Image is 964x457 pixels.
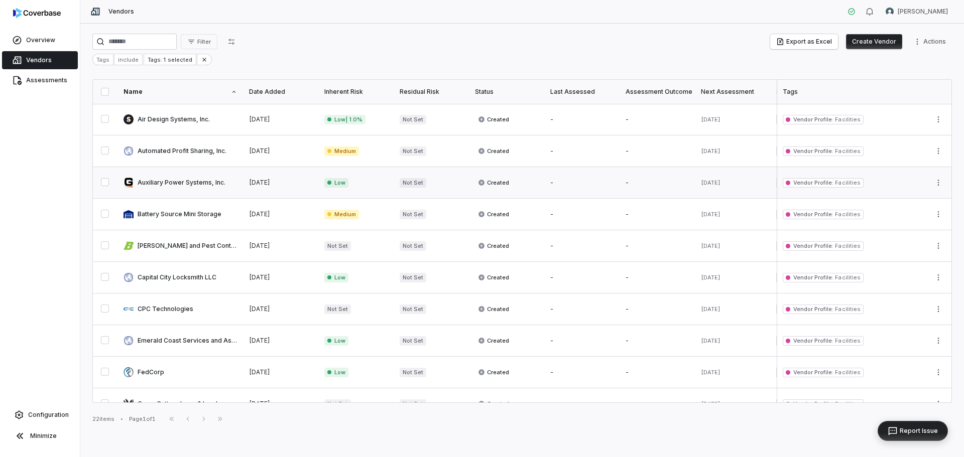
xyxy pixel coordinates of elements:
span: Configuration [28,411,69,419]
span: Created [478,337,509,345]
span: Facilities [833,116,860,123]
span: Created [478,179,509,187]
td: - [620,357,695,388]
span: Vendor Profile : [793,337,833,344]
td: - [620,262,695,293]
button: include [114,54,143,65]
a: Vendors [2,51,78,69]
button: More actions [930,175,946,190]
span: [DATE] [701,400,720,407]
div: Page 1 of 1 [129,415,156,423]
td: - [544,230,620,262]
span: Not Set [400,210,426,219]
a: Configuration [4,406,76,424]
span: [DATE] [701,116,720,123]
span: [DATE] [701,369,720,376]
span: Facilities [833,147,860,155]
td: - [544,199,620,230]
span: Property Maintenance [776,241,832,251]
span: [DATE] [249,115,270,123]
span: Low [324,273,348,282]
div: Services [776,88,839,96]
span: [DATE] [249,210,270,218]
td: - [620,293,695,325]
span: Not Set [400,178,426,188]
span: [PERSON_NAME] [898,8,948,16]
span: Not Set [400,399,426,409]
span: Medium [324,146,359,156]
td: - [620,230,695,262]
span: Facilities [833,179,860,186]
span: Vendor Profile : [793,274,833,281]
span: Created [478,305,509,313]
div: Tags: 1 selected [144,54,196,65]
span: Low [324,368,348,377]
span: HVAC [776,114,807,124]
div: Assessment Outcome [626,88,689,96]
span: Low | 1.0% [324,115,366,124]
span: Equipment/Maintenance [776,178,832,188]
td: - [620,135,695,167]
button: More actions [930,365,946,380]
span: Not Set [400,273,426,282]
span: Not Set [400,241,426,251]
button: Create Vendor [846,34,902,49]
span: [DATE] [249,273,270,281]
span: Manual lock repair or replacement. [776,272,832,282]
span: [DATE] [249,400,270,407]
button: More actions [930,143,946,159]
span: Vendors [26,56,52,64]
button: More actions [930,301,946,317]
span: Not Set [324,241,351,251]
button: More actions [930,396,946,411]
span: Created [478,273,509,281]
span: [DATE] [249,305,270,313]
span: Created [478,147,509,155]
span: ATM Lease Agreement [776,146,832,156]
div: Date Added [249,88,312,96]
td: - [620,104,695,135]
button: More actions [930,112,946,127]
span: Report Issue [900,427,938,435]
span: Vendors [108,8,134,16]
button: Filter [181,34,217,49]
span: Facilities [833,369,860,376]
span: Facilities [833,211,860,218]
div: Last Assessed [550,88,614,96]
button: More actions [930,333,946,348]
span: Vendor Profile : [793,400,833,407]
span: Facilities [833,337,860,344]
td: - [544,167,620,199]
div: Tags [783,88,921,96]
span: Not Set [400,146,426,156]
td: - [544,293,620,325]
button: Report Issue [878,421,948,441]
span: ATM Lease Space [776,367,832,377]
img: logo-D7KZi-bG.svg [13,8,61,18]
span: Storage Facility [776,209,832,219]
td: - [544,388,620,420]
a: Overview [2,31,78,49]
span: Created [478,242,509,250]
span: Not Set [400,368,426,377]
button: Liz Gilmore avatar[PERSON_NAME] [880,4,954,19]
td: - [620,388,695,420]
span: Not Set [324,399,351,409]
span: Vendor Profile : [793,369,833,376]
span: Created [478,210,509,218]
span: [DATE] [249,368,270,376]
div: 22 items [92,415,114,423]
span: Not Set [324,304,351,314]
span: [DATE] [701,274,720,281]
span: Not Set [400,304,426,314]
span: [DATE] [701,242,720,249]
span: Facilities [833,242,860,249]
span: [DATE] [701,147,720,155]
span: Created [478,368,509,376]
button: Export as Excel [770,34,838,49]
div: Residual Risk [400,88,463,96]
button: More actions [930,238,946,253]
span: Assessments [26,76,67,84]
span: Vendor Profile : [793,179,833,186]
span: [DATE] [249,147,270,155]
